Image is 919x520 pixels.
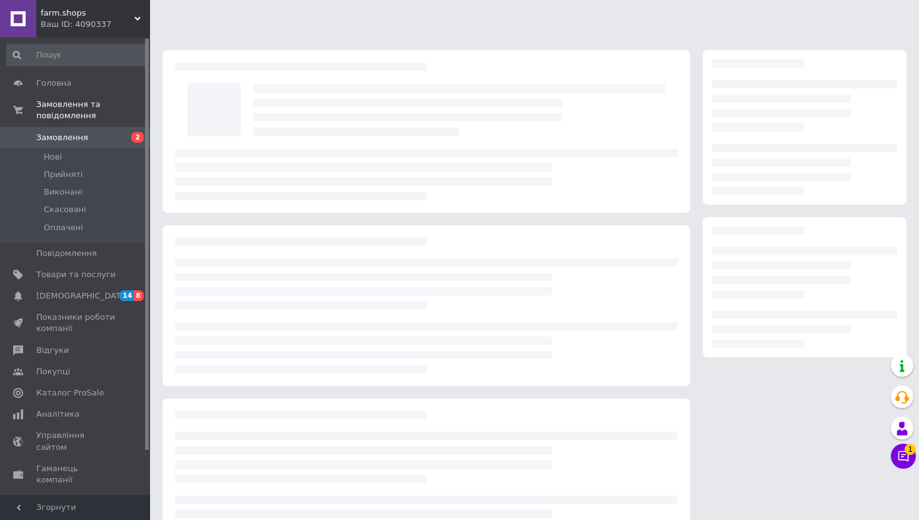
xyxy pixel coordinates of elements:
span: Скасовані [44,204,86,215]
span: Гаманець компанії [36,463,116,486]
span: Каталог ProSale [36,387,104,399]
span: 2 [131,132,144,143]
span: Товари та послуги [36,269,116,280]
button: Чат з покупцем1 [891,444,916,469]
span: [DEMOGRAPHIC_DATA] [36,290,129,302]
span: Виконані [44,186,83,198]
span: Аналітика [36,409,79,420]
span: Замовлення та повідомлення [36,99,150,121]
div: Ваш ID: 4090337 [41,19,150,30]
span: 1 [905,444,916,455]
span: Оплачені [44,222,83,233]
span: Головна [36,78,71,89]
span: farm.shops [41,8,134,19]
span: Повідомлення [36,248,97,259]
span: Управління сайтом [36,430,116,452]
span: 14 [119,290,134,301]
span: Показники роботи компанії [36,312,116,334]
span: Прийняті [44,169,83,180]
span: Замовлення [36,132,88,143]
span: Відгуки [36,345,69,356]
span: Покупці [36,366,70,377]
span: 8 [134,290,144,301]
span: Нові [44,151,62,163]
input: Пошук [6,44,148,66]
